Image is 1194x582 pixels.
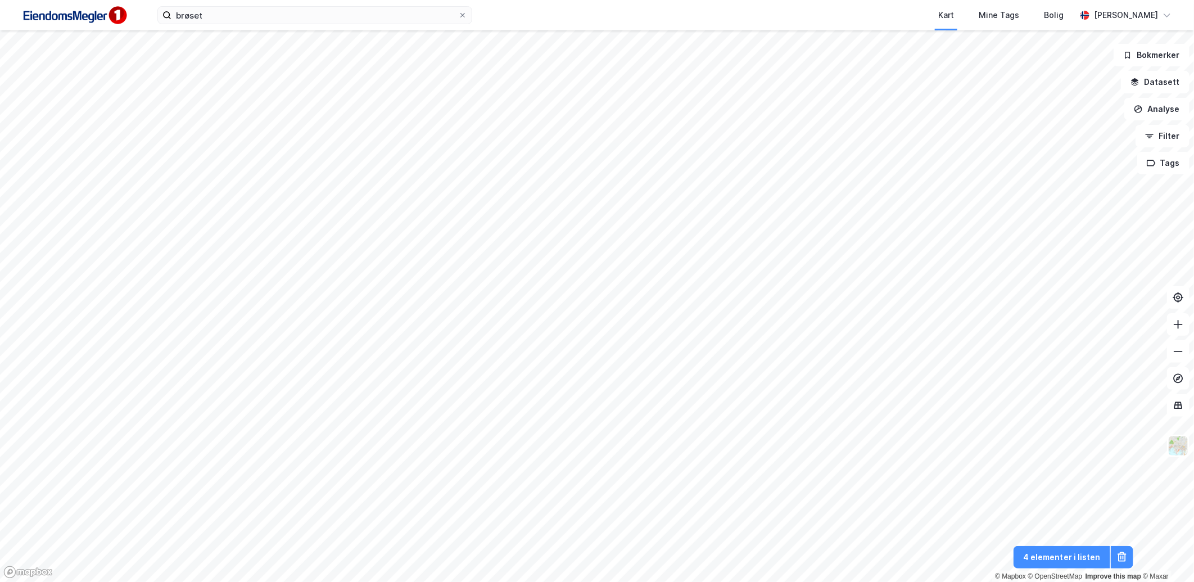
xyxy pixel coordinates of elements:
img: F4PB6Px+NJ5v8B7XTbfpPpyloAAAAASUVORK5CYII= [18,3,130,28]
a: Mapbox homepage [3,566,53,579]
a: Improve this map [1086,572,1141,580]
img: Z [1168,435,1189,457]
button: 4 elementer i listen [1014,546,1110,569]
a: OpenStreetMap [1028,572,1083,580]
div: Bolig [1044,8,1064,22]
button: Filter [1136,125,1190,147]
div: Kart [938,8,954,22]
div: Mine Tags [979,8,1019,22]
iframe: Chat Widget [1138,528,1194,582]
button: Tags [1137,152,1190,174]
input: Søk på adresse, matrikkel, gårdeiere, leietakere eller personer [171,7,458,24]
a: Mapbox [995,572,1026,580]
div: Kontrollprogram for chat [1138,528,1194,582]
button: Analyse [1124,98,1190,120]
div: [PERSON_NAME] [1094,8,1158,22]
button: Bokmerker [1114,44,1190,66]
button: Datasett [1121,71,1190,93]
